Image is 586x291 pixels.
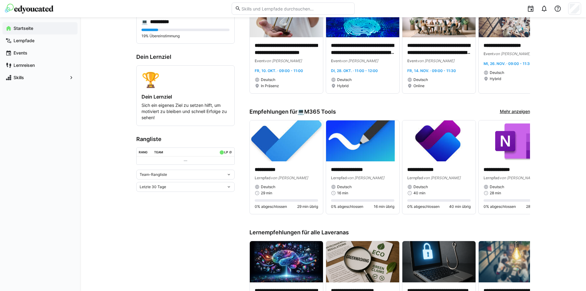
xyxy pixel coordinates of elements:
span: Mi, 26. Nov. · 09:00 - 11:30 [484,61,532,66]
span: Fr, 10. Okt. · 09:00 - 11:00 [255,68,303,73]
span: 16 min übrig [374,204,394,209]
input: Skills und Lernpfade durchsuchen… [241,6,351,11]
span: Fr, 14. Nov. · 09:00 - 11:30 [407,68,456,73]
span: 40 min [413,191,425,196]
span: 0% abgeschlossen [484,204,516,209]
span: 29 min [261,191,272,196]
span: von [PERSON_NAME] [347,176,384,180]
p: 19% Übereinstimmung [142,34,229,38]
span: 0% abgeschlossen [255,204,287,209]
img: image [479,120,552,162]
a: ø [229,149,232,154]
span: von [PERSON_NAME] [500,176,537,180]
span: 16 min [337,191,348,196]
span: 0% abgeschlossen [331,204,363,209]
span: Deutsch [413,184,428,189]
span: Hybrid [490,76,501,81]
a: Mehr anzeigen [500,108,530,115]
span: Di, 28. Okt. · 11:00 - 12:00 [331,68,378,73]
span: Event [484,51,493,56]
span: Deutsch [261,184,275,189]
span: Online [413,83,425,88]
span: Event [407,59,417,63]
span: 28 min [490,191,501,196]
h3: Rangliste [136,136,235,143]
span: von [PERSON_NAME] [265,59,302,63]
span: 28 min übrig [526,204,547,209]
span: Event [255,59,265,63]
h4: Dein Lernziel [142,94,229,100]
span: von [PERSON_NAME] [417,59,454,63]
span: Deutsch [490,70,504,75]
span: Deutsch [261,77,275,82]
span: Hybrid [337,83,349,88]
span: Lernpfad [255,176,271,180]
div: 💻️ [142,19,148,25]
img: image [402,241,476,282]
img: image [250,120,323,162]
div: Team [154,150,163,154]
div: Rang [139,150,148,154]
span: von [PERSON_NAME] [271,176,308,180]
img: image [326,241,399,282]
div: LP [224,150,228,154]
span: Lernpfad [331,176,347,180]
span: Letzte 30 Tage [140,184,166,189]
img: image [479,241,552,282]
span: Lernpfad [484,176,500,180]
span: 29 min übrig [297,204,318,209]
span: von [PERSON_NAME] [493,51,531,56]
span: von [PERSON_NAME] [423,176,460,180]
h3: Dein Lernziel [136,54,235,60]
span: Lernpfad [407,176,423,180]
img: image [326,120,399,162]
span: Team-Rangliste [140,172,167,177]
img: image [250,241,323,282]
span: Event [331,59,341,63]
div: 🏆 [142,71,229,89]
img: image [402,120,476,162]
div: 💻️ [297,108,336,115]
span: Deutsch [490,184,504,189]
span: In Präsenz [261,83,279,88]
p: Sich ein eigenes Ziel zu setzen hilft, um motiviert zu bleiben und schnell Erfolge zu sehen! [142,102,229,121]
span: Deutsch [413,77,428,82]
h3: Empfehlungen für [249,108,336,115]
span: Deutsch [337,184,352,189]
span: M365 Tools [304,108,336,115]
span: 0% abgeschlossen [407,204,440,209]
span: Deutsch [337,77,352,82]
span: 40 min übrig [449,204,471,209]
h3: Lernempfehlungen für alle Laveranas [249,229,530,236]
span: von [PERSON_NAME] [341,59,378,63]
